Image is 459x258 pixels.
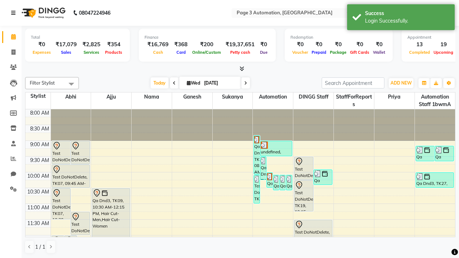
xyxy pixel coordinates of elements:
span: 1 / 1 [35,243,45,251]
span: StaffForReports [334,92,374,109]
div: Test DoNotDelete, TK33, 10:05 AM-11:00 AM, Special Hair Wash- Men [254,175,260,203]
div: Redemption [290,34,387,40]
input: 2025-10-01 [202,78,238,89]
span: Wallet [371,50,387,55]
div: Qa Dnd3, TK26, 09:55 AM-10:25 AM, Hair cut Below 12 years (Boy) [314,170,332,185]
div: Qa Dnd3, TK28, 10:00 AM-10:30 AM, Hair cut Below 12 years (Boy) [267,173,273,187]
span: Abhi [51,92,91,101]
div: 9:00 AM [29,141,51,148]
div: ₹0 [328,40,348,49]
div: Test DoNotDelete, TK20, 11:30 AM-12:15 PM, Hair Cut-Men [294,220,332,243]
span: Card [175,50,188,55]
span: DINGG Staff [293,92,333,101]
div: Success [365,10,449,17]
div: ₹2,825 [80,40,103,49]
button: ADD NEW [389,78,413,88]
div: Test DoNotDelete, TK19, 09:30 AM-10:15 AM, Hair Cut-Men [294,157,313,180]
div: Finance [145,34,270,40]
span: Services [82,50,101,55]
span: Upcoming [432,50,455,55]
div: Qa Dnd3, TK25, 09:30 AM-10:15 AM, Hair Cut-Men [260,157,266,180]
span: Package [328,50,348,55]
div: Total [31,34,124,40]
div: Login Successfully. [365,17,449,25]
div: 12:00 PM [26,235,51,243]
span: Prepaid [310,50,328,55]
span: Filter Stylist [30,80,55,86]
div: 10:30 AM [26,188,51,196]
div: Qa Dnd3, TK30, 10:05 AM-10:35 AM, Hair cut Below 12 years (Boy) [280,175,285,190]
div: ₹368 [171,40,190,49]
span: ADD NEW [391,80,412,86]
div: Qa Dnd3, TK27, 10:00 AM-10:30 AM, Hair cut Below 12 years (Boy) [416,173,454,187]
div: 10:00 AM [26,172,51,180]
div: ₹17,079 [53,40,80,49]
div: ₹0 [290,40,310,49]
span: Automation [253,92,293,101]
div: Qa Dnd3, TK23, 09:10 AM-09:40 AM, Hair cut Below 12 years (Boy) [416,146,435,161]
div: 11:00 AM [26,204,51,211]
input: Search Appointment [322,77,384,89]
div: ₹354 [103,40,124,49]
span: Online/Custom [190,50,223,55]
span: Sukanya [213,92,253,101]
span: Wed [185,80,202,86]
span: Automation Staff 1bwmA [415,92,455,109]
span: Sales [59,50,73,55]
div: Qa Dnd3, TK22, 08:50 AM-10:05 AM, Hair Cut By Expert-Men,Hair Cut-Men [254,136,260,174]
span: Voucher [290,50,310,55]
div: 11:30 AM [26,220,51,227]
span: Priya [374,92,415,101]
div: ₹0 [348,40,371,49]
div: 9:30 AM [29,157,51,164]
div: Test DoNotDelete, TK15, 09:00 AM-09:45 AM, Hair Cut-Men [71,141,90,164]
img: logo [18,3,67,23]
div: Qa Dnd3, TK24, 09:10 AM-09:40 AM, Hair Cut By Expert-Men [435,146,454,161]
div: 8:00 AM [29,109,51,117]
span: Expenses [31,50,53,55]
span: Ajju [91,92,131,101]
div: Test DoNotDelete, TK07, 09:45 AM-10:30 AM, Hair Cut-Men [52,165,90,187]
div: ₹19,37,651 [223,40,257,49]
div: Qa Dnd3, TK31, 10:05 AM-10:35 AM, Hair cut Below 12 years (Boy) [286,175,292,190]
div: ₹16,769 [145,40,171,49]
span: Completed [407,50,432,55]
div: undefined, TK21, 09:00 AM-09:30 AM, Hair cut Below 12 years (Boy) [260,141,292,156]
span: Nama [132,92,172,101]
div: 8:30 AM [29,125,51,133]
div: ₹200 [190,40,223,49]
div: ₹0 [257,40,270,49]
div: Qa Dnd3, TK09, 10:30 AM-12:15 PM, Hair Cut-Men,Hair Cut-Women [92,188,130,243]
div: 19 [432,40,455,49]
div: Test DoNotDelete, TK08, 11:15 AM-12:00 PM, Hair Cut-Men [71,212,90,235]
span: Products [103,50,124,55]
span: Petty cash [228,50,252,55]
div: Test DoNotDelete, TK07, 10:30 AM-11:30 AM, Hair Cut-Women [52,188,71,219]
span: Ganesh [172,92,212,101]
span: Cash [151,50,165,55]
div: Test DoNotDelete, TK04, 09:00 AM-09:45 AM, Hair Cut-Men [52,141,71,164]
div: Stylist [25,92,51,100]
div: ₹0 [310,40,328,49]
span: Today [151,77,169,89]
div: ₹0 [31,40,53,49]
div: Test DoNotDelete, TK19, 10:15 AM-11:15 AM, Hair Cut-Women [294,181,313,211]
div: Qa Dnd3, TK29, 10:05 AM-10:35 AM, Hair cut Below 12 years (Boy) [273,175,279,190]
span: Gift Cards [348,50,371,55]
b: 08047224946 [79,3,110,23]
div: ₹0 [371,40,387,49]
span: Due [258,50,269,55]
div: 13 [407,40,432,49]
